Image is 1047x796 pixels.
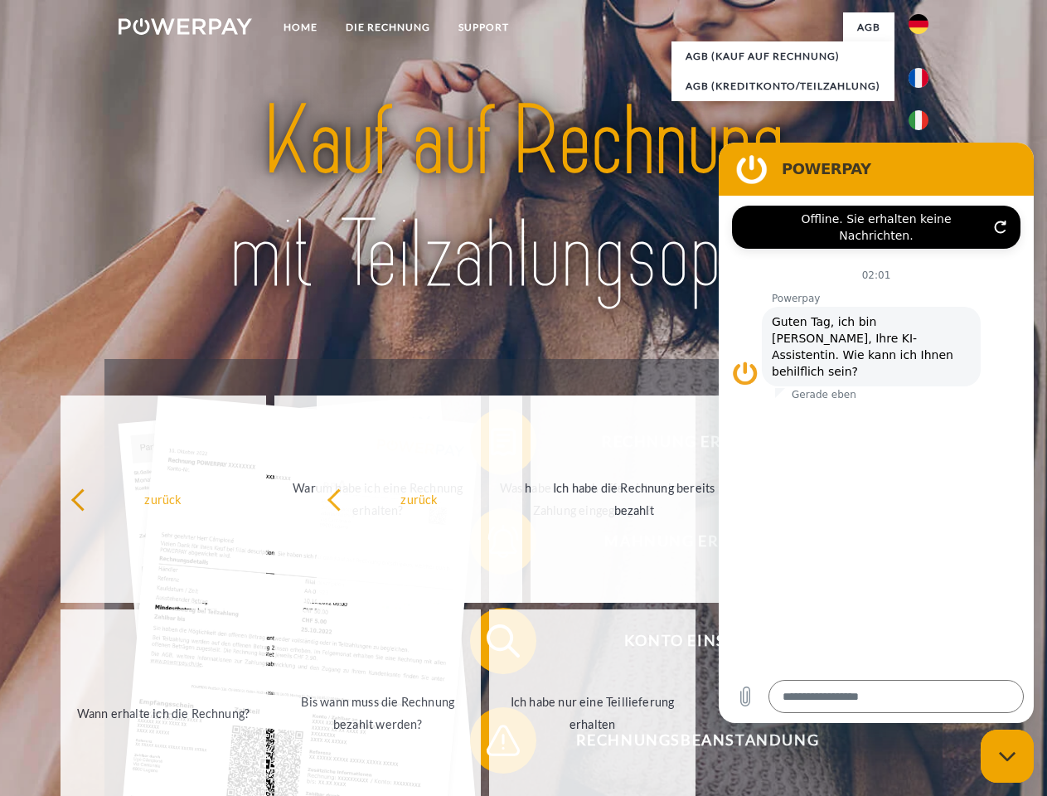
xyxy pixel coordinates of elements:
div: zurück [327,488,513,510]
a: DIE RECHNUNG [332,12,444,42]
img: it [909,110,928,130]
iframe: Schaltfläche zum Öffnen des Messaging-Fensters; Konversation läuft [981,730,1034,783]
div: Wann erhalte ich die Rechnung? [70,701,257,724]
a: agb [843,12,894,42]
img: title-powerpay_de.svg [158,80,889,318]
a: SUPPORT [444,12,523,42]
img: fr [909,68,928,88]
div: Ich habe die Rechnung bereits bezahlt [540,477,727,522]
img: logo-powerpay-white.svg [119,18,252,35]
iframe: Messaging-Fenster [719,143,1034,723]
a: Home [269,12,332,42]
a: AGB (Kreditkonto/Teilzahlung) [671,71,894,101]
div: Warum habe ich eine Rechnung erhalten? [284,477,471,522]
div: Ich habe nur eine Teillieferung erhalten [499,691,686,735]
div: zurück [70,488,257,510]
a: AGB (Kauf auf Rechnung) [671,41,894,71]
img: de [909,14,928,34]
div: Bis wann muss die Rechnung bezahlt werden? [284,691,471,735]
